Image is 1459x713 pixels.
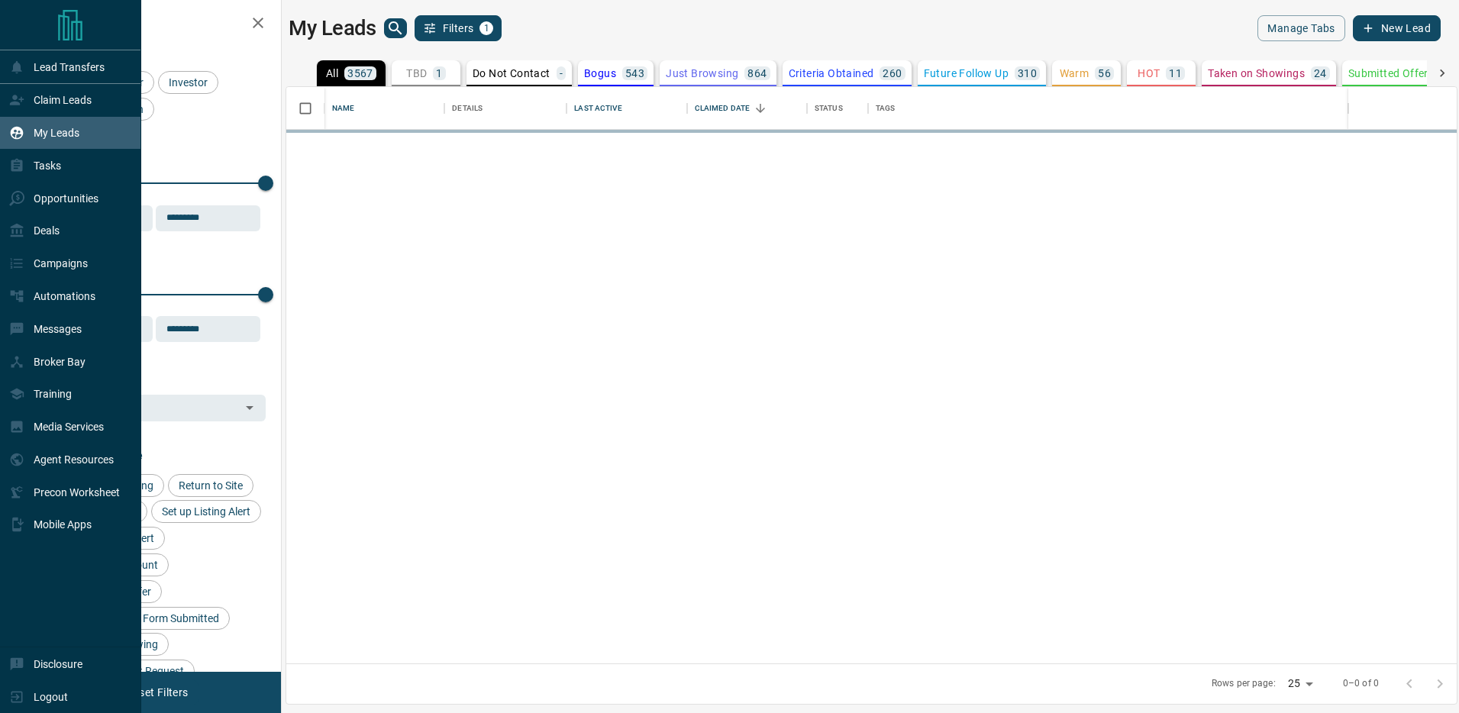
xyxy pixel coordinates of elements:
p: Bogus [584,68,616,79]
p: Just Browsing [666,68,738,79]
p: All [326,68,338,79]
button: Open [239,397,260,418]
div: 25 [1282,673,1319,695]
p: 310 [1018,68,1037,79]
div: Investor [158,71,218,94]
div: Name [332,87,355,130]
p: Future Follow Up [924,68,1009,79]
p: Criteria Obtained [789,68,874,79]
p: Warm [1060,68,1089,79]
p: 3567 [347,68,373,79]
div: Set up Listing Alert [151,500,261,523]
p: 1 [436,68,442,79]
span: Investor [163,76,213,89]
button: Sort [750,98,771,119]
button: New Lead [1353,15,1441,41]
button: Filters1 [415,15,502,41]
button: Manage Tabs [1257,15,1344,41]
p: 0–0 of 0 [1343,677,1379,690]
div: Claimed Date [687,87,807,130]
p: TBD [406,68,427,79]
div: Tags [876,87,896,130]
button: search button [384,18,407,38]
div: Claimed Date [695,87,750,130]
h2: Filters [49,15,266,34]
p: Submitted Offer [1348,68,1428,79]
div: Status [815,87,843,130]
p: 864 [747,68,767,79]
h1: My Leads [289,16,376,40]
p: 543 [625,68,644,79]
span: Set up Listing Alert [157,505,256,518]
div: Name [324,87,444,130]
button: Reset Filters [116,679,198,705]
p: 56 [1098,68,1111,79]
div: Return to Site [168,474,253,497]
p: Taken on Showings [1208,68,1305,79]
p: Do Not Contact [473,68,550,79]
div: Status [807,87,868,130]
p: 260 [883,68,902,79]
p: 11 [1169,68,1182,79]
p: 24 [1314,68,1327,79]
div: Last Active [566,87,686,130]
div: Details [444,87,566,130]
span: 1 [481,23,492,34]
span: Return to Site [173,479,248,492]
p: Rows per page: [1212,677,1276,690]
p: HOT [1138,68,1160,79]
div: Tags [868,87,1348,130]
p: - [560,68,563,79]
div: Last Active [574,87,621,130]
div: Details [452,87,483,130]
